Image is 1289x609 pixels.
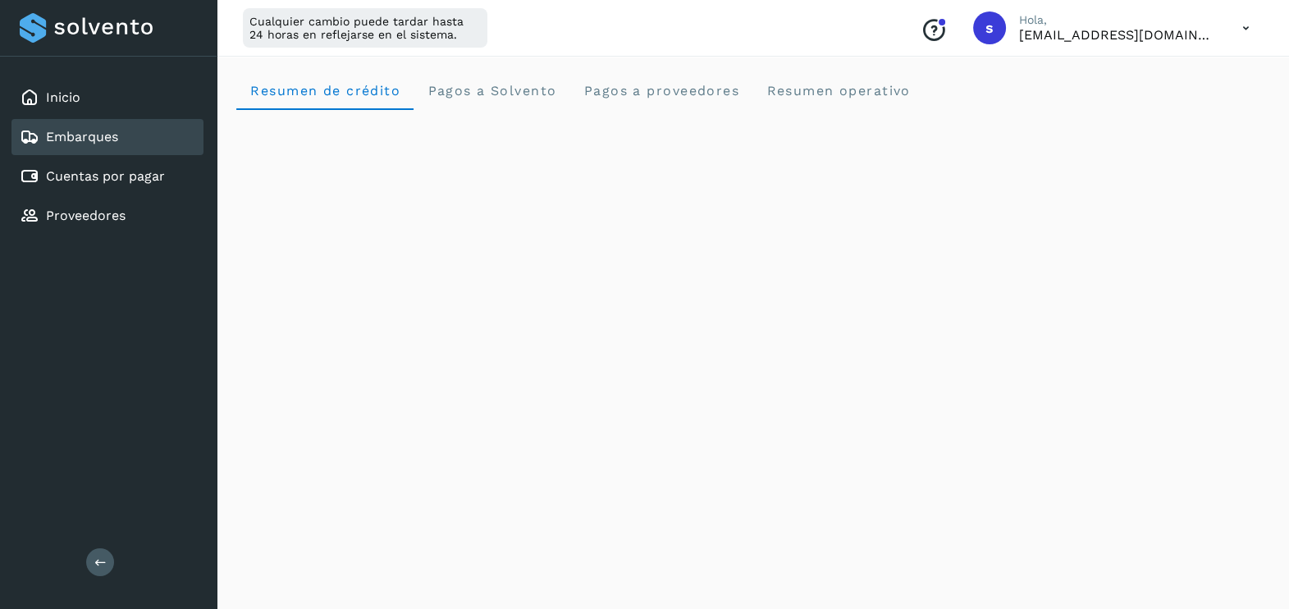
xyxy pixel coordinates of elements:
[1019,13,1216,27] p: Hola,
[46,168,165,184] a: Cuentas por pagar
[11,80,203,116] div: Inicio
[11,119,203,155] div: Embarques
[46,129,118,144] a: Embarques
[249,83,400,98] span: Resumen de crédito
[766,83,911,98] span: Resumen operativo
[46,208,126,223] a: Proveedores
[243,8,487,48] div: Cualquier cambio puede tardar hasta 24 horas en reflejarse en el sistema.
[427,83,556,98] span: Pagos a Solvento
[11,158,203,195] div: Cuentas por pagar
[46,89,80,105] a: Inicio
[11,198,203,234] div: Proveedores
[583,83,739,98] span: Pagos a proveedores
[1019,27,1216,43] p: smedina@niagarawater.com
